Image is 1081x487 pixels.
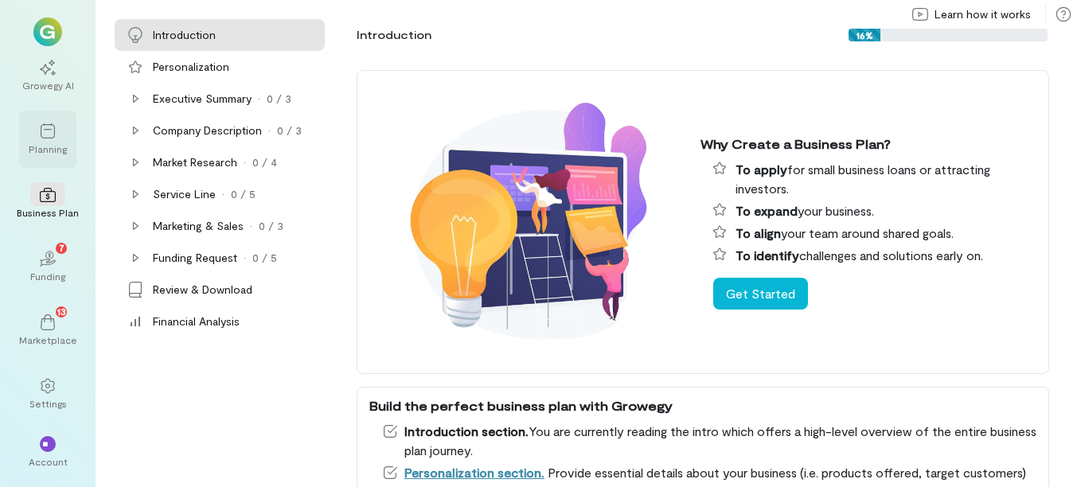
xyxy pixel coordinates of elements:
[29,142,67,155] div: Planning
[259,218,283,234] div: 0 / 3
[153,282,252,298] div: Review & Download
[250,218,252,234] div: ·
[153,27,216,43] div: Introduction
[267,91,291,107] div: 0 / 3
[713,224,1036,243] li: your team around shared goals.
[404,465,544,480] a: Personalization section.
[17,206,79,219] div: Business Plan
[357,27,431,43] div: Introduction
[382,422,1036,460] li: You are currently reading the intro which offers a high-level overview of the entire business pla...
[713,160,1036,198] li: for small business loans or attracting investors.
[29,455,68,468] div: Account
[701,134,1036,154] div: Why Create a Business Plan?
[153,123,262,138] div: Company Description
[252,154,277,170] div: 0 / 4
[19,47,76,104] a: Growegy AI
[244,250,246,266] div: ·
[153,186,216,202] div: Service Line
[153,250,237,266] div: Funding Request
[736,225,781,240] span: To align
[153,154,237,170] div: Market Research
[369,396,1036,415] div: Build the perfect business plan with Growegy
[29,397,67,410] div: Settings
[153,218,244,234] div: Marketing & Sales
[153,314,240,329] div: Financial Analysis
[277,123,302,138] div: 0 / 3
[268,123,271,138] div: ·
[244,154,246,170] div: ·
[57,304,66,318] span: 13
[231,186,256,202] div: 0 / 5
[736,203,798,218] span: To expand
[19,111,76,168] a: Planning
[19,365,76,423] a: Settings
[713,278,808,310] button: Get Started
[19,302,76,359] a: Marketplace
[153,91,252,107] div: Executive Summary
[713,246,1036,265] li: challenges and solutions early on.
[19,174,76,232] a: Business Plan
[935,6,1031,22] span: Learn how it works
[59,240,64,255] span: 7
[22,79,74,92] div: Growegy AI
[736,247,799,263] span: To identify
[736,162,787,177] span: To apply
[713,201,1036,220] li: your business.
[404,423,529,438] span: Introduction section.
[369,80,688,364] img: Why create a business plan
[153,59,229,75] div: Personalization
[19,238,76,295] a: Funding
[258,91,260,107] div: ·
[222,186,224,202] div: ·
[252,250,277,266] div: 0 / 5
[30,270,65,282] div: Funding
[19,333,77,346] div: Marketplace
